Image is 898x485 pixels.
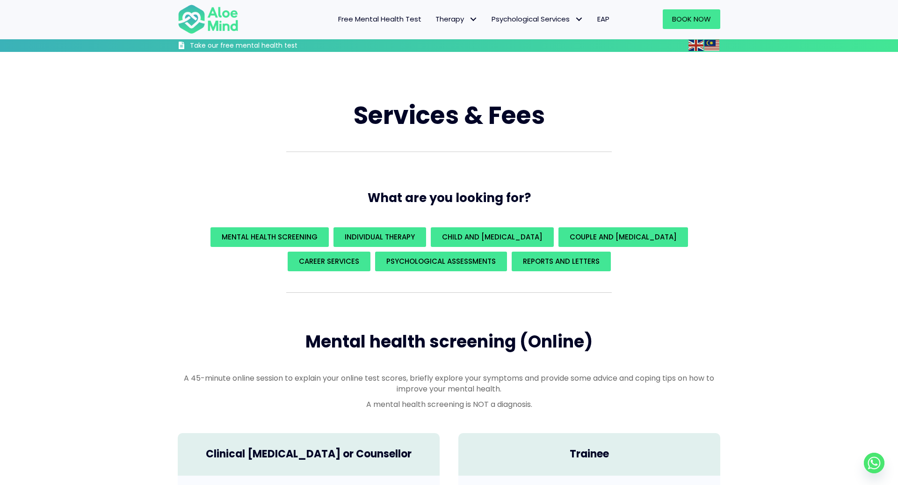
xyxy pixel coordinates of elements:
a: Psychological ServicesPsychological Services: submenu [485,9,590,29]
span: What are you looking for? [368,189,531,206]
h4: Clinical [MEDICAL_DATA] or Counsellor [187,447,430,462]
div: What are you looking for? [178,225,720,274]
a: Whatsapp [864,453,884,473]
a: Psychological assessments [375,252,507,271]
span: Child and [MEDICAL_DATA] [442,232,543,242]
span: EAP [597,14,609,24]
span: Career Services [299,256,359,266]
a: Child and [MEDICAL_DATA] [431,227,554,247]
span: Mental health screening (Online) [305,330,593,354]
h4: Trainee [468,447,711,462]
a: Take our free mental health test [178,41,348,52]
span: Psychological Services: submenu [572,13,586,26]
span: Services & Fees [354,98,545,132]
h3: Take our free mental health test [190,41,348,51]
span: Psychological Services [492,14,583,24]
img: Aloe mind Logo [178,4,239,35]
span: Couple and [MEDICAL_DATA] [570,232,677,242]
a: Mental Health Screening [210,227,329,247]
span: REPORTS AND LETTERS [523,256,600,266]
a: EAP [590,9,616,29]
a: English [688,40,704,51]
p: A 45-minute online session to explain your online test scores, briefly explore your symptoms and ... [178,373,720,394]
a: Free Mental Health Test [331,9,428,29]
p: A mental health screening is NOT a diagnosis. [178,399,720,410]
a: Book Now [663,9,720,29]
span: Psychological assessments [386,256,496,266]
a: REPORTS AND LETTERS [512,252,611,271]
a: Individual Therapy [333,227,426,247]
span: Therapy: submenu [466,13,480,26]
img: en [688,40,703,51]
a: Couple and [MEDICAL_DATA] [558,227,688,247]
a: Malay [704,40,720,51]
span: Mental Health Screening [222,232,318,242]
a: TherapyTherapy: submenu [428,9,485,29]
span: Free Mental Health Test [338,14,421,24]
img: ms [704,40,719,51]
a: Career Services [288,252,370,271]
span: Individual Therapy [345,232,415,242]
nav: Menu [251,9,616,29]
span: Therapy [435,14,478,24]
span: Book Now [672,14,711,24]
